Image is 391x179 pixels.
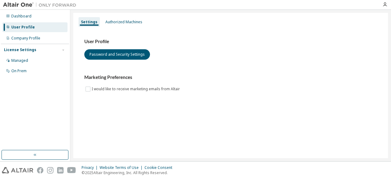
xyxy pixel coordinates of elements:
[4,47,36,52] div: License Settings
[57,167,64,173] img: linkedin.svg
[11,58,28,63] div: Managed
[84,39,377,45] h3: User Profile
[84,49,150,60] button: Password and Security Settings
[11,14,31,19] div: Dashboard
[47,167,53,173] img: instagram.svg
[11,25,35,30] div: User Profile
[2,167,33,173] img: altair_logo.svg
[105,20,142,24] div: Authorized Machines
[100,165,144,170] div: Website Terms of Use
[3,2,79,8] img: Altair One
[37,167,43,173] img: facebook.svg
[84,74,377,80] h3: Marketing Preferences
[82,165,100,170] div: Privacy
[11,69,27,73] div: On Prem
[67,167,76,173] img: youtube.svg
[81,20,97,24] div: Settings
[92,85,181,93] label: I would like to receive marketing emails from Altair
[144,165,176,170] div: Cookie Consent
[11,36,40,41] div: Company Profile
[82,170,176,175] p: © 2025 Altair Engineering, Inc. All Rights Reserved.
